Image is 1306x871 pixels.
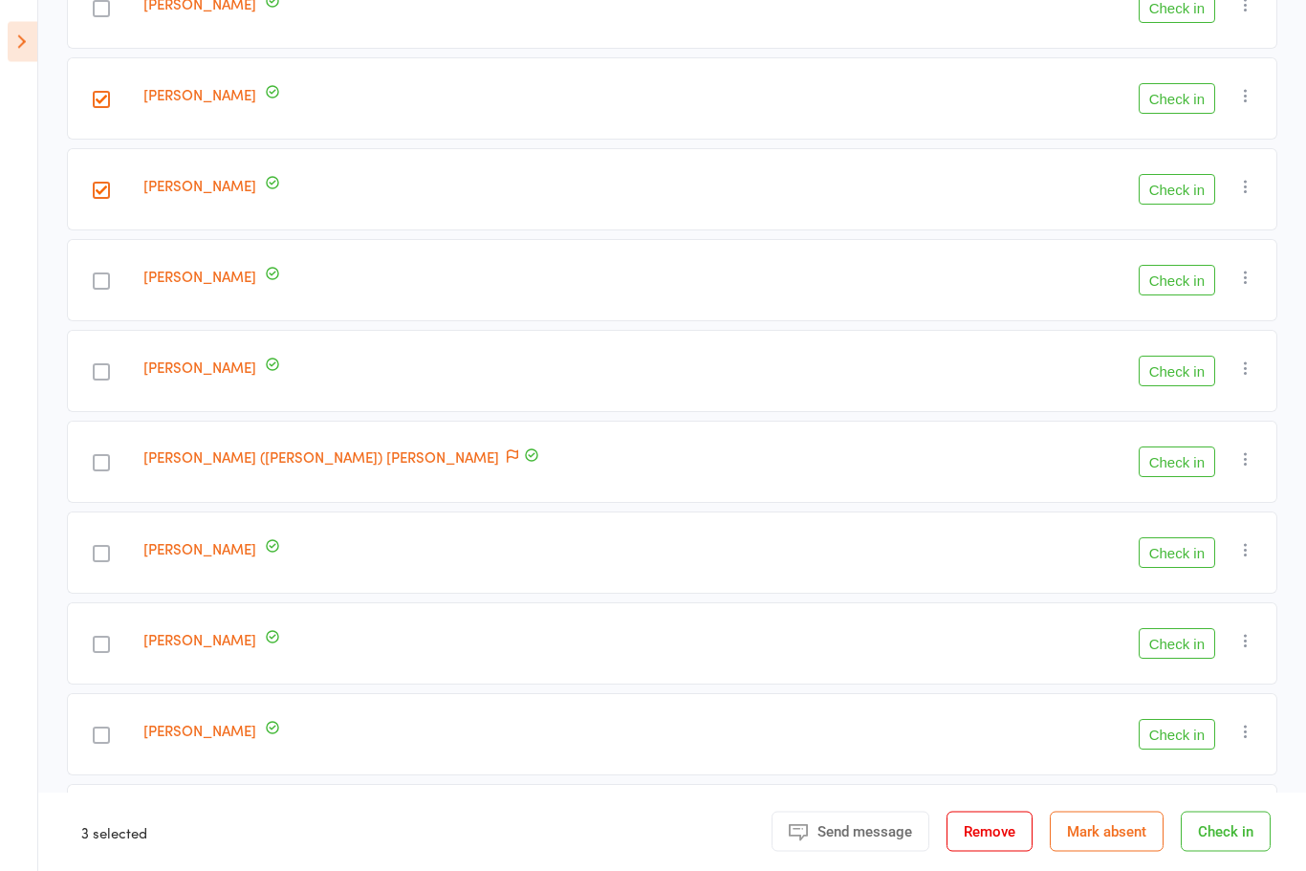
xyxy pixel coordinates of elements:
[1139,175,1215,206] button: Check in
[1139,447,1215,478] button: Check in
[947,812,1033,852] button: Remove
[143,267,256,287] a: [PERSON_NAME]
[1139,720,1215,751] button: Check in
[1139,629,1215,660] button: Check in
[772,812,929,852] button: Send message
[1139,357,1215,387] button: Check in
[1139,266,1215,296] button: Check in
[1139,84,1215,115] button: Check in
[143,358,256,378] a: [PERSON_NAME]
[143,630,256,650] a: [PERSON_NAME]
[1139,538,1215,569] button: Check in
[143,176,256,196] a: [PERSON_NAME]
[143,721,256,741] a: [PERSON_NAME]
[817,823,912,840] span: Send message
[1181,812,1271,852] button: Check in
[143,539,256,559] a: [PERSON_NAME]
[81,812,147,852] div: 3 selected
[143,447,499,468] a: [PERSON_NAME] ([PERSON_NAME]) [PERSON_NAME]
[1050,812,1164,852] button: Mark absent
[143,85,256,105] a: [PERSON_NAME]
